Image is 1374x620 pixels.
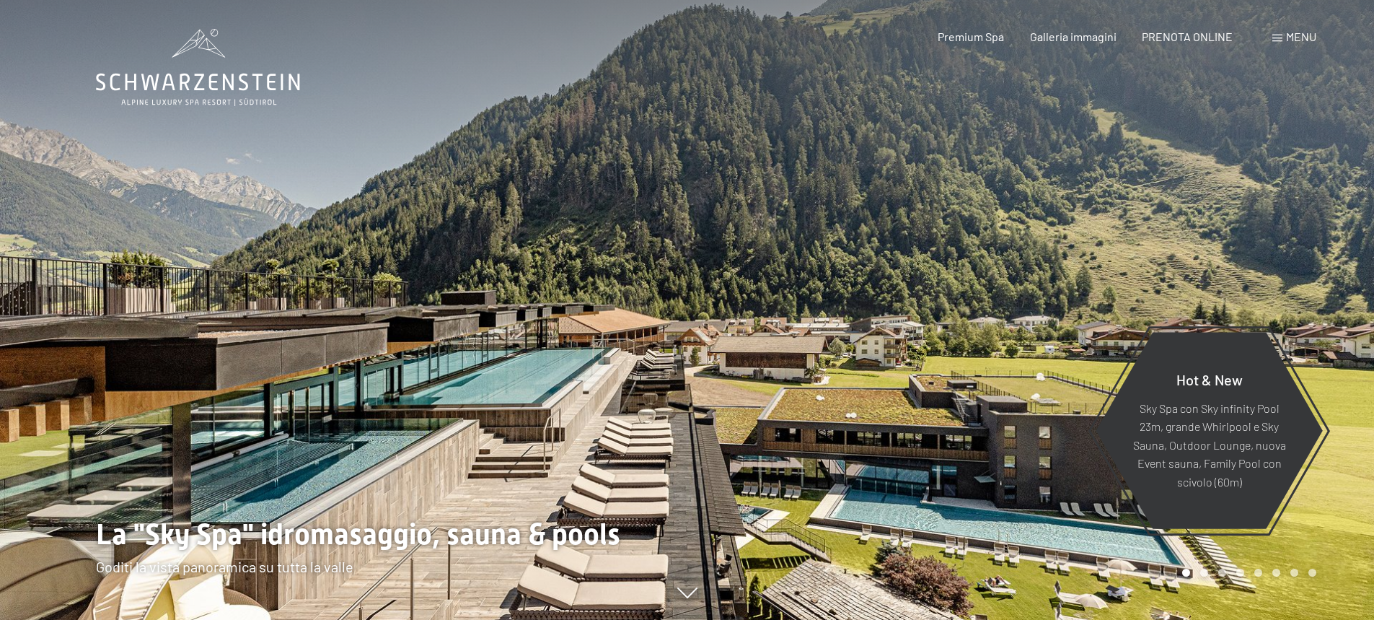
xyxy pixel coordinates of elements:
div: Carousel Page 1 (Current Slide) [1182,569,1190,577]
a: Galleria immagini [1030,30,1117,43]
span: Hot & New [1176,370,1243,388]
div: Carousel Page 8 [1308,569,1316,577]
div: Carousel Page 5 [1254,569,1262,577]
div: Carousel Page 7 [1290,569,1298,577]
a: Hot & New Sky Spa con Sky infinity Pool 23m, grande Whirlpool e Sky Sauna, Outdoor Lounge, nuova ... [1095,331,1324,530]
p: Sky Spa con Sky infinity Pool 23m, grande Whirlpool e Sky Sauna, Outdoor Lounge, nuova Event saun... [1131,398,1287,491]
a: PRENOTA ONLINE [1142,30,1233,43]
div: Carousel Page 3 [1218,569,1226,577]
div: Carousel Page 2 [1200,569,1208,577]
div: Carousel Pagination [1177,569,1316,577]
a: Premium Spa [938,30,1004,43]
div: Carousel Page 4 [1236,569,1244,577]
span: Menu [1286,30,1316,43]
div: Carousel Page 6 [1272,569,1280,577]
